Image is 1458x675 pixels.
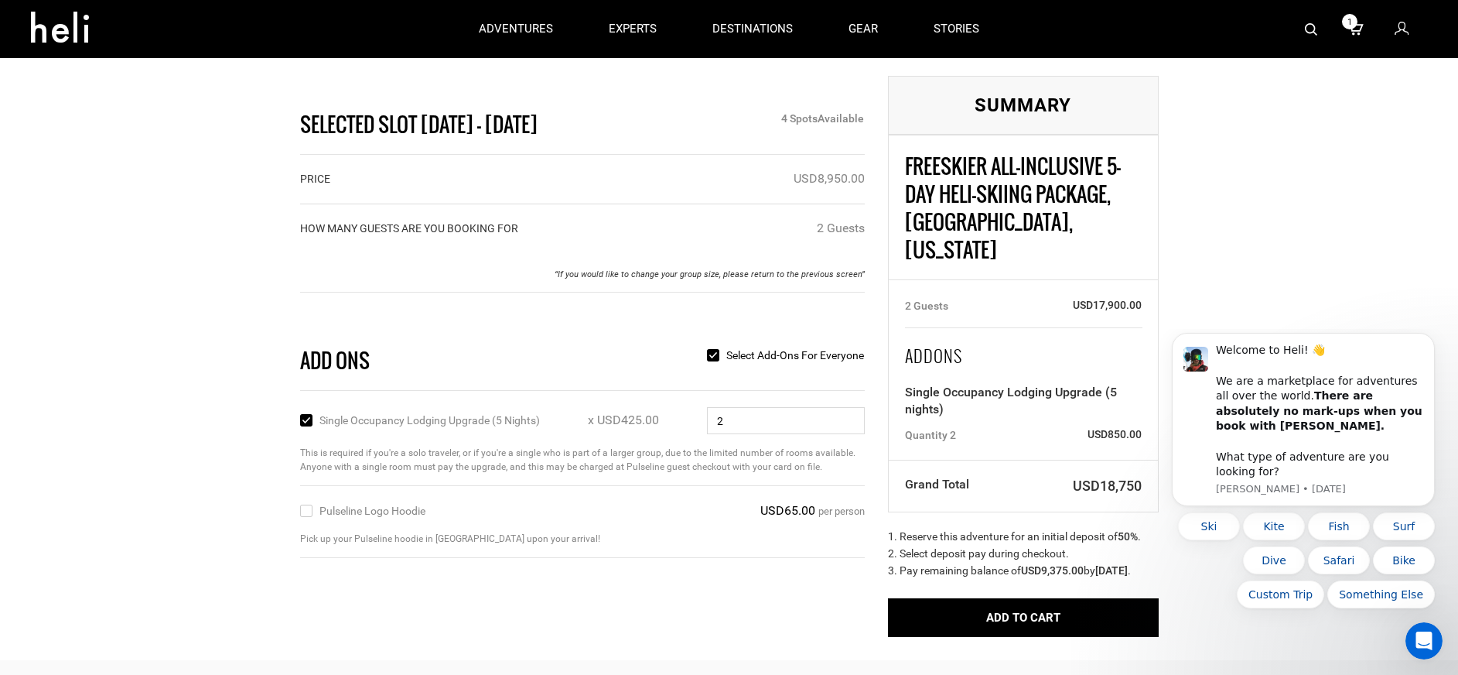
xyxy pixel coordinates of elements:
p: destinations [712,21,793,37]
p: “If you would like to change your group size, please return to the previous screen” [300,269,865,281]
div: Selected Slot [DATE] - [DATE] [289,111,681,139]
p: experts [609,21,657,37]
label: Single Occupancy Lodging Upgrade (5 nights) [300,412,540,429]
div: Addons [905,327,1142,368]
span: Summary [975,94,1071,116]
div: 1. Reserve this adventure for an initial deposit of . [888,528,1159,545]
div: Add ons [289,347,631,375]
b: [DATE] [1095,564,1128,577]
b: USD9,375.00 [1021,564,1084,577]
span: 1 [1342,14,1357,29]
span: USD17,900.00 [1013,297,1142,313]
div: x USD425.00 [588,412,659,430]
iframe: Intercom notifications message [1149,329,1458,667]
span: USD18,750 [1013,476,1142,496]
span: USD850.00 [1013,427,1142,442]
p: adventures [479,21,553,37]
div: 4 Spot Available [680,111,876,126]
label: PRICE [300,171,330,187]
b: 50% [1118,530,1138,543]
b: Single Occupancy Lodging Upgrade (5 nights) [905,385,1117,417]
b: Grand Total [905,477,969,492]
span: per person [818,505,865,517]
iframe: Intercom live chat [1405,622,1443,660]
span: 2 Guest [905,298,948,314]
label: Select add-ons for everyone [707,347,864,364]
label: HOW MANY GUESTS ARE YOU BOOKING FOR [300,221,518,236]
div: Freeskier All-Inclusive 5-Day Heli-Skiing Package, [GEOGRAPHIC_DATA], [US_STATE] [905,152,1142,264]
img: search-bar-icon.svg [1305,23,1317,36]
label: Pulseline Logo Hoodie [300,502,425,519]
span: Quantity 2 [905,427,956,443]
a: USD65.00 per person [760,503,865,518]
span: s [943,298,948,314]
div: 2. Select deposit pay during checkout. [888,545,1159,562]
div: This is required if you're a solo traveler, or if you're a single who is part of a larger group, ... [300,447,865,473]
button: Add to Cart [888,598,1159,637]
div: 2 Guest [817,220,865,238]
div: Pick up your Pulseline hoodie in [GEOGRAPHIC_DATA] upon your arrival! [300,533,865,546]
span: s [859,221,865,235]
span: s [812,112,818,125]
div: 3. Pay remaining balance of by . [888,562,1159,579]
span: USD65.00 [760,503,815,518]
span: USD8,950.00 [794,171,865,186]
